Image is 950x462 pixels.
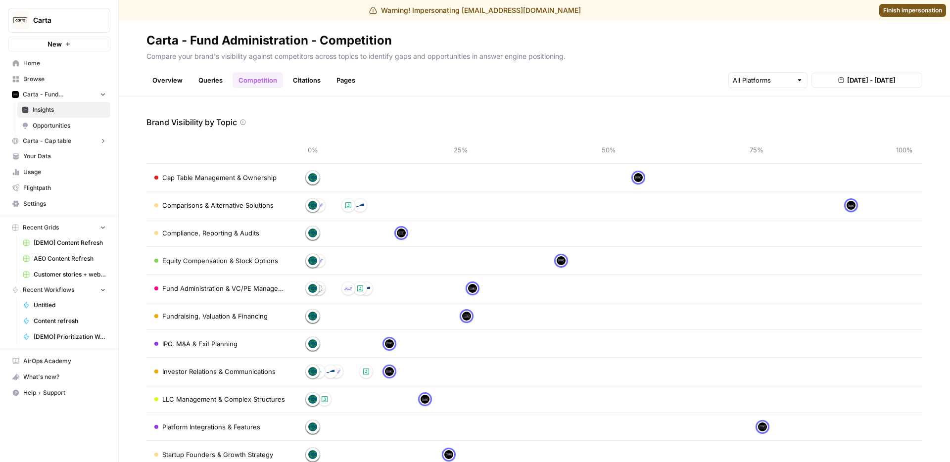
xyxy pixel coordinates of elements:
img: c35yeiwf0qjehltklbh57st2xhbo [758,422,767,431]
span: IPO, M&A & Exit Planning [162,339,237,349]
span: Content refresh [34,317,106,325]
span: Opportunities [33,121,106,130]
span: Settings [23,199,106,208]
button: Help + Support [8,385,110,401]
img: howy9hjhjj00m1ydzjcad1776n5b [308,422,317,431]
span: Investor Relations & Communications [162,367,276,376]
span: Customer stories + webinar transcripts [34,270,106,279]
div: Warning! Impersonating [EMAIL_ADDRESS][DOMAIN_NAME] [369,5,581,15]
button: Recent Grids [8,220,110,235]
span: Fundraising, Valuation & Financing [162,311,268,321]
img: u9bhbxyqw4jb7r8etl5kull4inv5 [314,284,323,293]
span: Finish impersonation [883,6,942,15]
img: howy9hjhjj00m1ydzjcad1776n5b [308,256,317,265]
button: New [8,37,110,51]
span: 75% [747,145,766,155]
img: howy9hjhjj00m1ydzjcad1776n5b [308,229,317,237]
img: hp1kf5jisvx37uck2ogdi2muwinx [314,201,323,210]
span: Platform Integrations & Features [162,422,260,432]
span: Startup Founders & Growth Strategy [162,450,273,460]
img: howy9hjhjj00m1ydzjcad1776n5b [308,450,317,459]
img: howy9hjhjj00m1ydzjcad1776n5b [308,312,317,321]
span: LLC Management & Complex Structures [162,394,285,404]
img: howy9hjhjj00m1ydzjcad1776n5b [308,284,317,293]
img: 5f7alaq030tspjs61mnom192wda3 [356,201,365,210]
span: Carta - Cap table [23,137,71,145]
a: Your Data [8,148,110,164]
a: Finish impersonation [879,4,946,17]
img: hp1kf5jisvx37uck2ogdi2muwinx [332,367,341,376]
span: Carta - Fund Administration [23,90,95,99]
span: 0% [303,145,323,155]
span: Recent Grids [23,223,59,232]
img: c35yeiwf0qjehltklbh57st2xhbo [385,339,394,348]
img: howy9hjhjj00m1ydzjcad1776n5b [308,339,317,348]
img: hp1kf5jisvx37uck2ogdi2muwinx [314,256,323,265]
div: Carta - Fund Administration - Competition [146,33,392,48]
span: New [47,39,62,49]
img: 5f7alaq030tspjs61mnom192wda3 [362,284,371,293]
span: 100% [895,145,914,155]
img: hjyrzvn7ljvgzsidjt9j4f2wt0pn [362,367,371,376]
a: Content refresh [18,313,110,329]
a: [DEMO] Content Refresh [18,235,110,251]
span: Cap Table Management & Ownership [162,173,277,183]
a: Settings [8,196,110,212]
img: hjyrzvn7ljvgzsidjt9j4f2wt0pn [320,395,329,404]
span: Equity Compensation & Stock Options [162,256,278,266]
span: AEO Content Refresh [34,254,106,263]
span: Compliance, Reporting & Audits [162,228,259,238]
span: [DATE] - [DATE] [847,75,896,85]
span: Usage [23,168,106,177]
button: What's new? [8,369,110,385]
img: 3du4lb8tzuxvpcfe96s8g5uvx4i9 [314,367,323,376]
img: c35yeiwf0qjehltklbh57st2xhbo [12,91,19,98]
span: 25% [451,145,471,155]
img: c35yeiwf0qjehltklbh57st2xhbo [462,312,471,321]
img: howy9hjhjj00m1ydzjcad1776n5b [308,201,317,210]
a: Opportunities [17,118,110,134]
a: Flightpath [8,180,110,196]
a: Competition [233,72,283,88]
a: Pages [331,72,361,88]
button: Carta - Fund Administration [8,87,110,102]
a: Browse [8,71,110,87]
span: [DEMO] Content Refresh [34,238,106,247]
button: [DATE] - [DATE] [811,73,922,88]
span: Fund Administration & VC/PE Management [162,283,287,293]
img: howy9hjhjj00m1ydzjcad1776n5b [308,173,317,182]
img: howy9hjhjj00m1ydzjcad1776n5b [308,367,317,376]
input: All Platforms [733,75,792,85]
span: Help + Support [23,388,106,397]
span: Carta [33,15,93,25]
a: Overview [146,72,189,88]
img: 5f7alaq030tspjs61mnom192wda3 [326,367,335,376]
span: Comparisons & Alternative Solutions [162,200,274,210]
span: Recent Workflows [23,285,74,294]
span: [DEMO] Prioritization Workflow for creation [34,332,106,341]
span: Browse [23,75,106,84]
span: Home [23,59,106,68]
img: hjyrzvn7ljvgzsidjt9j4f2wt0pn [356,284,365,293]
a: AirOps Academy [8,353,110,369]
span: AirOps Academy [23,357,106,366]
button: Recent Workflows [8,282,110,297]
img: hjyrzvn7ljvgzsidjt9j4f2wt0pn [344,201,353,210]
img: c35yeiwf0qjehltklbh57st2xhbo [847,201,855,210]
a: Queries [192,72,229,88]
span: 50% [599,145,618,155]
a: Customer stories + webinar transcripts [18,267,110,282]
img: c35yeiwf0qjehltklbh57st2xhbo [557,256,566,265]
img: c35yeiwf0qjehltklbh57st2xhbo [444,450,453,459]
img: c35yeiwf0qjehltklbh57st2xhbo [385,367,394,376]
a: Home [8,55,110,71]
p: Brand Visibility by Topic [146,116,237,128]
img: howy9hjhjj00m1ydzjcad1776n5b [308,395,317,404]
img: c35yeiwf0qjehltklbh57st2xhbo [397,229,406,237]
a: Insights [17,102,110,118]
button: Workspace: Carta [8,8,110,33]
a: AEO Content Refresh [18,251,110,267]
a: [DEMO] Prioritization Workflow for creation [18,329,110,345]
img: hp1kf5jisvx37uck2ogdi2muwinx [344,284,353,293]
span: Your Data [23,152,106,161]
